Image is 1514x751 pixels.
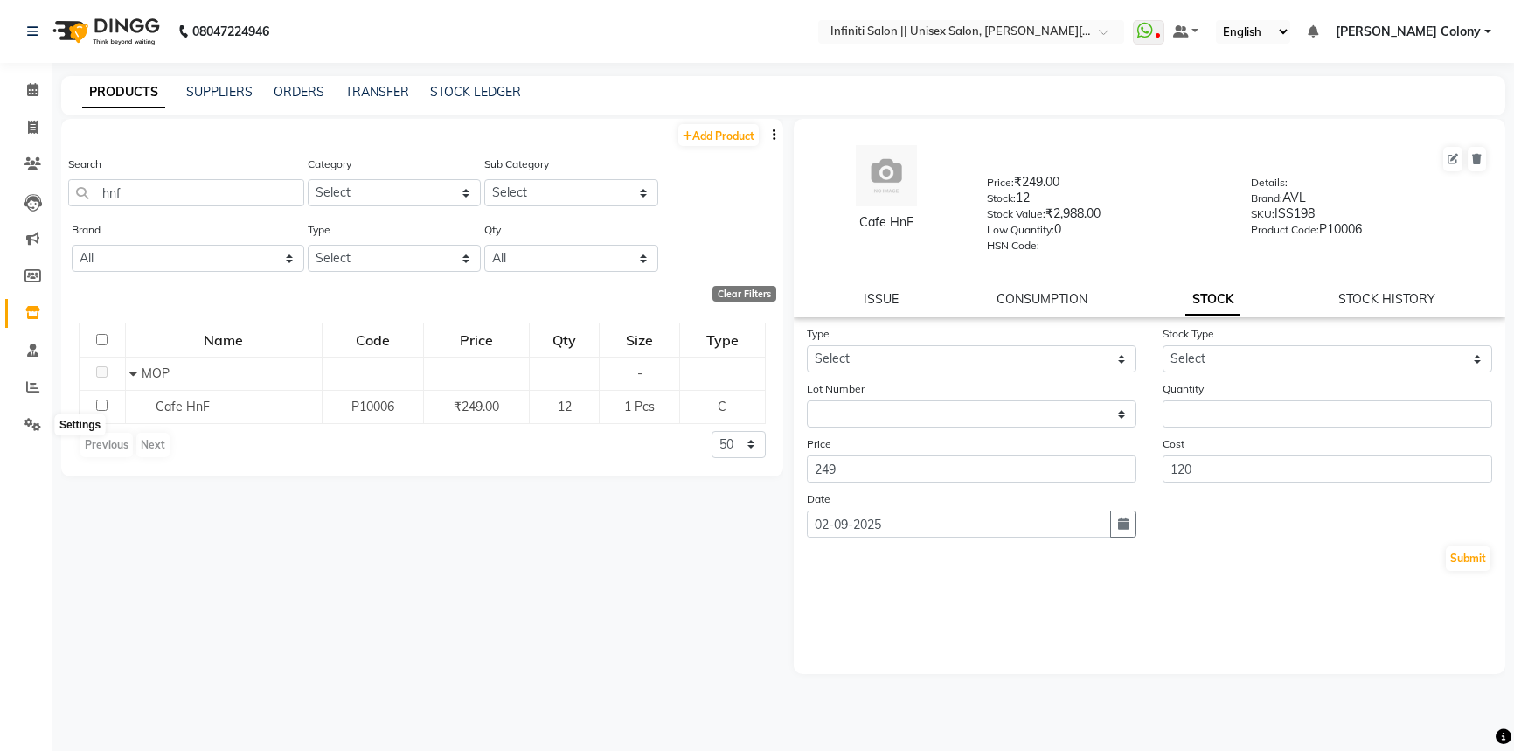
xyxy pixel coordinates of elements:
input: Search by product name or code [68,179,304,206]
div: AVL [1251,189,1489,213]
div: Code [323,324,422,356]
span: Collapse Row [129,365,142,381]
div: ₹2,988.00 [987,205,1225,229]
label: Product Code: [1251,222,1319,238]
div: Settings [55,414,105,435]
b: 08047224946 [192,7,269,56]
label: Price: [987,175,1014,191]
a: TRANSFER [345,84,409,100]
span: MOP [142,365,170,381]
label: Type [308,222,330,238]
span: 1 Pcs [624,399,655,414]
a: STOCK LEDGER [430,84,521,100]
span: Cafe HnF [156,399,210,414]
label: Category [308,156,351,172]
label: Brand: [1251,191,1282,206]
span: P10006 [351,399,394,414]
label: Cost [1163,436,1184,452]
div: P10006 [1251,220,1489,245]
a: CONSUMPTION [997,291,1087,307]
a: ORDERS [274,84,324,100]
label: Brand [72,222,101,238]
label: Qty [484,222,501,238]
label: Lot Number [807,381,865,397]
label: Date [807,491,830,507]
a: SUPPLIERS [186,84,253,100]
span: 12 [558,399,572,414]
label: Price [807,436,831,452]
label: SKU: [1251,206,1274,222]
a: PRODUCTS [82,77,165,108]
div: Clear Filters [712,286,776,302]
div: Cafe HnF [811,213,961,232]
span: C [718,399,726,414]
label: Stock Value: [987,206,1045,222]
div: Name [127,324,321,356]
button: Submit [1446,546,1490,571]
a: STOCK [1185,284,1240,316]
img: avatar [856,145,917,206]
label: Stock Type [1163,326,1214,342]
a: Add Product [678,124,759,146]
label: Stock: [987,191,1016,206]
div: Qty [531,324,599,356]
img: logo [45,7,164,56]
label: Details: [1251,175,1288,191]
a: ISSUE [864,291,899,307]
label: Quantity [1163,381,1204,397]
div: Price [425,324,528,356]
div: ₹249.00 [987,173,1225,198]
label: Low Quantity: [987,222,1054,238]
div: Type [681,324,764,356]
label: Type [807,326,830,342]
label: HSN Code: [987,238,1039,254]
label: Sub Category [484,156,549,172]
span: ₹249.00 [454,399,499,414]
span: - [637,365,642,381]
div: ISS198 [1251,205,1489,229]
div: Size [601,324,677,356]
a: STOCK HISTORY [1338,291,1435,307]
div: 0 [987,220,1225,245]
span: [PERSON_NAME] Colony [1336,23,1481,41]
label: Search [68,156,101,172]
div: 12 [987,189,1225,213]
